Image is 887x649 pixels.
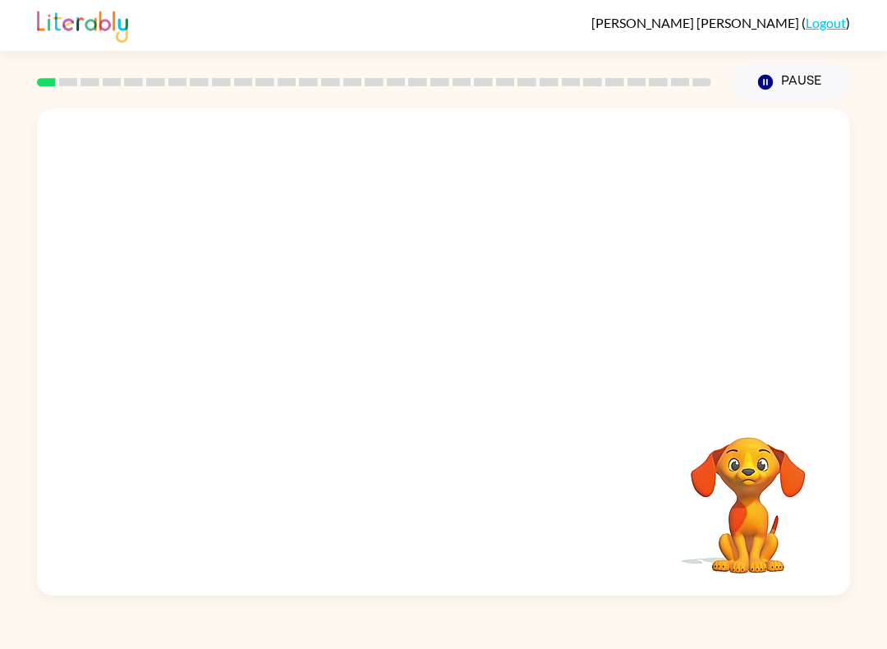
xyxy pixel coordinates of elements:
[666,412,830,576] video: Your browser must support playing .mp4 files to use Literably. Please try using another browser.
[591,15,802,30] span: [PERSON_NAME] [PERSON_NAME]
[806,15,846,30] a: Logout
[731,63,850,101] button: Pause
[37,7,128,43] img: Literably
[591,15,850,30] div: ( )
